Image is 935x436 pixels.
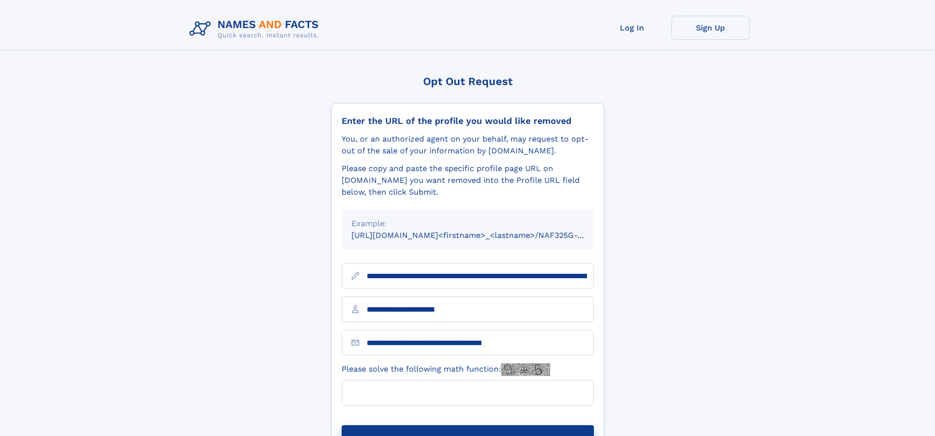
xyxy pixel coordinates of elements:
div: Example: [351,218,584,230]
small: [URL][DOMAIN_NAME]<firstname>_<lastname>/NAF325G-xxxxxxxx [351,231,613,240]
a: Log In [593,16,671,40]
div: Opt Out Request [331,75,604,87]
label: Please solve the following math function: [342,363,550,376]
img: Logo Names and Facts [186,16,327,42]
a: Sign Up [671,16,750,40]
div: Enter the URL of the profile you would like removed [342,116,594,126]
div: You, or an authorized agent on your behalf, may request to opt-out of the sale of your informatio... [342,133,594,157]
div: Please copy and paste the specific profile page URL on [DOMAIN_NAME] you want removed into the Pr... [342,163,594,198]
